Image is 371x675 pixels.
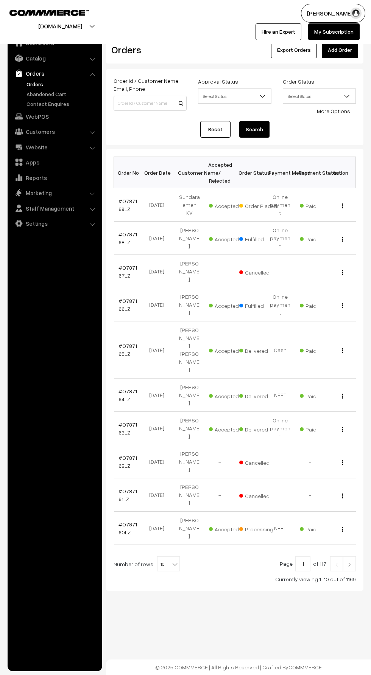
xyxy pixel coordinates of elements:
[204,445,235,478] td: -
[295,445,326,478] td: -
[300,345,338,355] span: Paid
[114,575,356,583] div: Currently viewing 1-10 out of 1169
[239,390,277,400] span: Delivered
[326,157,356,188] th: Action
[342,303,343,308] img: Menu
[114,96,187,111] input: Order Id / Customer Name / Customer Email / Customer Phone
[200,121,231,138] a: Reset
[174,445,204,478] td: [PERSON_NAME]
[295,255,326,288] td: -
[239,424,277,433] span: Delivered
[239,121,270,138] button: Search
[239,457,277,467] span: Cancelled
[9,67,100,80] a: Orders
[346,562,353,567] img: Right
[114,77,187,93] label: Order Id / Customer Name, Email, Phone
[283,78,314,85] label: Order Status
[342,493,343,498] img: Menu
[204,157,235,188] th: Accepted / Rejected
[111,44,186,56] h2: Orders
[174,321,204,379] td: [PERSON_NAME] [PERSON_NAME]
[209,200,247,210] span: Accepted
[174,222,204,255] td: [PERSON_NAME]
[209,390,247,400] span: Accepted
[342,270,343,275] img: Menu
[9,140,100,154] a: Website
[322,42,358,58] a: Add Order
[265,188,295,222] td: Online payment
[271,42,317,58] button: Export Orders
[265,412,295,445] td: Online payment
[118,388,137,402] a: #O787164LZ
[265,288,295,321] td: Online payment
[25,90,100,98] a: Abandoned Cart
[9,51,100,65] a: Catalog
[300,233,338,243] span: Paid
[174,255,204,288] td: [PERSON_NAME]
[174,188,204,222] td: Sundaraaman KV
[342,348,343,353] img: Menu
[9,125,100,138] a: Customers
[114,157,144,188] th: Order No
[144,255,174,288] td: [DATE]
[317,108,350,114] a: More Options
[174,412,204,445] td: [PERSON_NAME]
[144,379,174,412] td: [DATE]
[209,523,247,533] span: Accepted
[342,460,343,465] img: Menu
[118,264,137,279] a: #O787167LZ
[295,157,326,188] th: Payment Status
[118,343,137,357] a: #O787165LZ
[174,379,204,412] td: [PERSON_NAME]
[209,233,247,243] span: Accepted
[342,394,343,399] img: Menu
[118,521,137,535] a: #O787160LZ
[157,557,179,572] span: 10
[144,412,174,445] td: [DATE]
[198,88,271,104] span: Select Status
[144,478,174,512] td: [DATE]
[118,198,137,212] a: #O787169LZ
[300,300,338,310] span: Paid
[342,237,343,242] img: Menu
[333,562,340,567] img: Left
[265,512,295,545] td: NEFT
[265,157,295,188] th: Payment Method
[280,560,293,567] span: Page
[265,379,295,412] td: NEFT
[106,659,371,675] footer: © 2025 COMMMERCE | All Rights Reserved | Crafted By
[350,8,362,19] img: user
[209,300,247,310] span: Accepted
[144,188,174,222] td: [DATE]
[239,200,277,210] span: Order Placed
[265,222,295,255] td: Online payment
[283,90,355,103] span: Select Status
[239,267,277,276] span: Cancelled
[118,298,137,312] a: #O787166LZ
[9,110,100,123] a: WebPOS
[118,488,137,502] a: #O787161LZ
[9,186,100,200] a: Marketing
[25,100,100,108] a: Contact Enquires
[114,560,153,568] span: Number of rows
[204,255,235,288] td: -
[265,321,295,379] td: Cash
[9,10,89,16] img: COMMMERCE
[9,202,100,215] a: Staff Management
[174,157,204,188] th: Customer Name
[300,424,338,433] span: Paid
[118,455,137,469] a: #O787162LZ
[295,478,326,512] td: -
[209,345,247,355] span: Accepted
[144,288,174,321] td: [DATE]
[144,321,174,379] td: [DATE]
[144,512,174,545] td: [DATE]
[9,171,100,185] a: Reports
[342,527,343,532] img: Menu
[198,78,238,85] label: Approval Status
[9,217,100,230] a: Settings
[144,157,174,188] th: Order Date
[239,233,277,243] span: Fulfilled
[209,424,247,433] span: Accepted
[12,17,109,36] button: [DOMAIN_NAME]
